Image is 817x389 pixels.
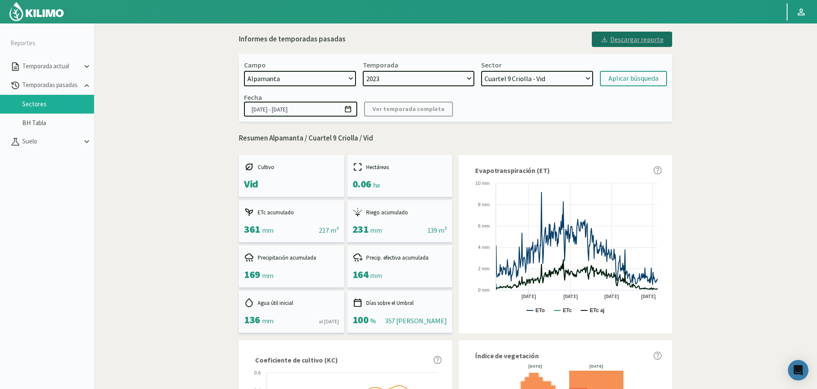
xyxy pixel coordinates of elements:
text: 6 mm [478,223,490,228]
text: [DATE] [563,293,578,300]
div: [DATE] [569,364,623,369]
div: Sector [481,61,502,69]
div: Campo [244,61,266,69]
div: al [DATE] [319,318,338,325]
span: Vid [244,177,258,190]
text: ETo [535,307,545,313]
p: Suelo [21,137,82,146]
span: mm [262,226,273,234]
text: ETc aj [590,307,604,313]
div: Aplicar búsqueda [608,73,658,84]
span: % [370,316,376,325]
div: Riego acumulado [353,207,447,217]
text: 0 mm [478,287,490,292]
kil-mini-card: report-summary-cards.INITIAL_USEFUL_WATER [239,291,344,333]
kil-mini-card: report-summary-cards.CROP [239,155,344,197]
span: 0.06 [353,177,371,190]
div: Open Intercom Messenger [788,360,808,380]
button: Aplicar búsqueda [600,71,667,86]
text: 0.6 [254,370,261,375]
div: 217 m³ [319,225,338,235]
kil-mini-card: report-summary-cards.ACCUMULATED_ETC [239,200,344,242]
text: 10 mm [475,181,490,186]
div: Fecha [244,93,262,102]
p: Temporadas pasadas [21,80,82,90]
span: 231 [353,222,369,236]
div: Agua útil inicial [244,298,339,308]
span: 361 [244,222,260,236]
span: Evapotranspiración (ET) [475,165,550,175]
a: Sectores [22,100,94,108]
span: 164 [353,268,369,281]
span: mm [370,271,382,280]
kil-mini-card: report-summary-cards.ACCUMULATED_IRRIGATION [347,200,453,242]
span: Coeficiente de cultivo (KC) [255,355,338,365]
p: Resumen Alpamanta / Cuartel 9 Criolla / Vid [239,133,672,144]
div: 139 m³ [427,225,447,235]
span: mm [262,271,273,280]
kil-mini-card: report-summary-cards.ACCUMULATED_PRECIPITATION [239,246,344,287]
text: 4 mm [478,245,490,250]
span: mm [262,316,273,325]
text: [DATE] [641,293,656,300]
span: Índice de vegetación [475,351,539,361]
kil-mini-card: report-summary-cards.ACCUMULATED_EFFECTIVE_PRECIPITATION [347,246,453,287]
text: 2 mm [478,266,490,271]
span: 136 [244,313,260,326]
span: 169 [244,268,260,281]
div: Descargar reporte [600,34,664,44]
kil-mini-card: report-summary-cards.DAYS_ABOVE_THRESHOLD [347,291,453,333]
div: Cultivo [244,162,339,172]
a: BH Tabla [22,119,94,127]
span: 100 [353,313,369,326]
text: ETc [563,307,572,313]
img: Kilimo [9,1,65,22]
text: [DATE] [604,293,619,300]
span: mm [370,226,382,234]
p: Temporada actual [21,61,82,71]
span: ha [373,181,380,189]
div: Precipitación acumulada [244,252,339,263]
button: Descargar reporte [592,32,672,47]
kil-mini-card: report-summary-cards.HECTARES [347,155,453,197]
div: Hectáreas [353,162,447,172]
div: Días sobre el Umbral [353,298,447,308]
text: 8 mm [478,202,490,207]
div: 357 [PERSON_NAME] [385,316,447,326]
div: Temporada [363,61,398,69]
text: [DATE] [521,293,536,300]
div: [DATE] [508,364,562,369]
div: Informes de temporadas pasadas [239,34,346,45]
div: Precip. efectiva acumulada [353,252,447,263]
div: ETc acumulado [244,207,339,217]
input: dd/mm/yyyy - dd/mm/yyyy [244,102,357,117]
